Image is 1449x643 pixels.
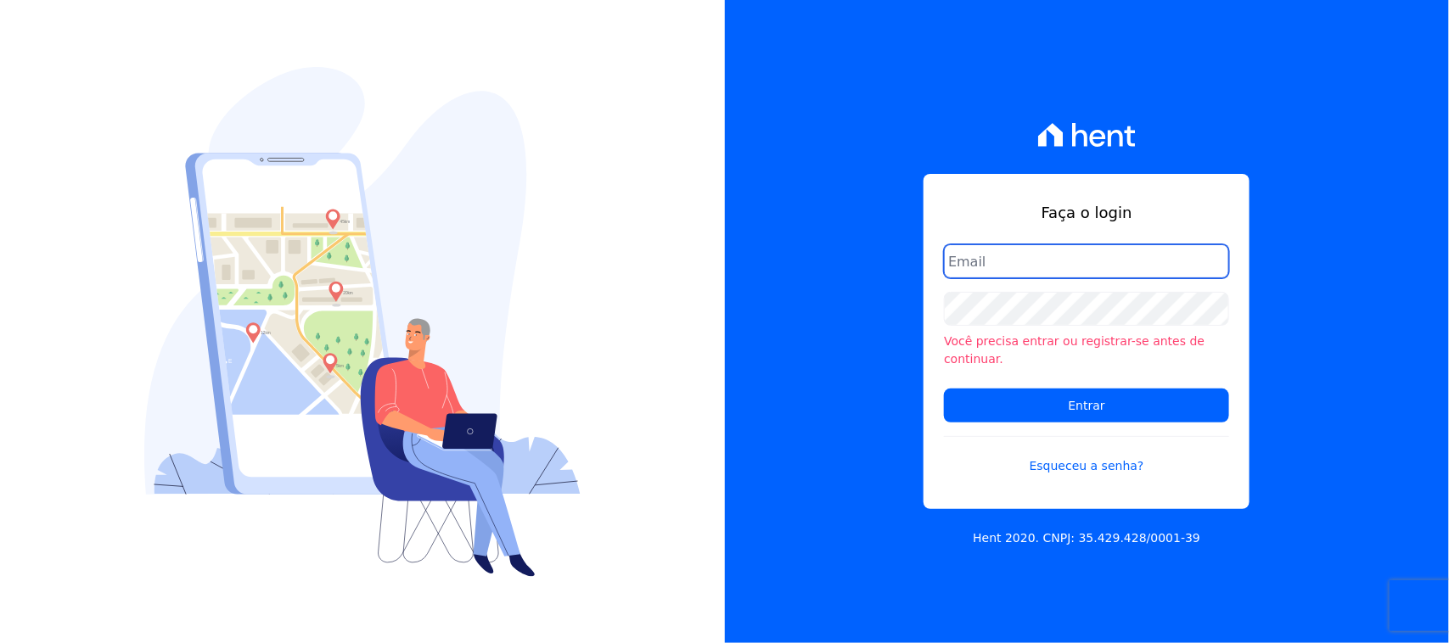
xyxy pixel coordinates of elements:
input: Email [944,244,1229,278]
input: Entrar [944,389,1229,422]
a: Esqueceu a senha? [944,436,1229,475]
img: Login [144,67,581,577]
li: Você precisa entrar ou registrar-se antes de continuar. [944,333,1229,368]
p: Hent 2020. CNPJ: 35.429.428/0001-39 [973,529,1200,547]
h1: Faça o login [944,201,1229,224]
